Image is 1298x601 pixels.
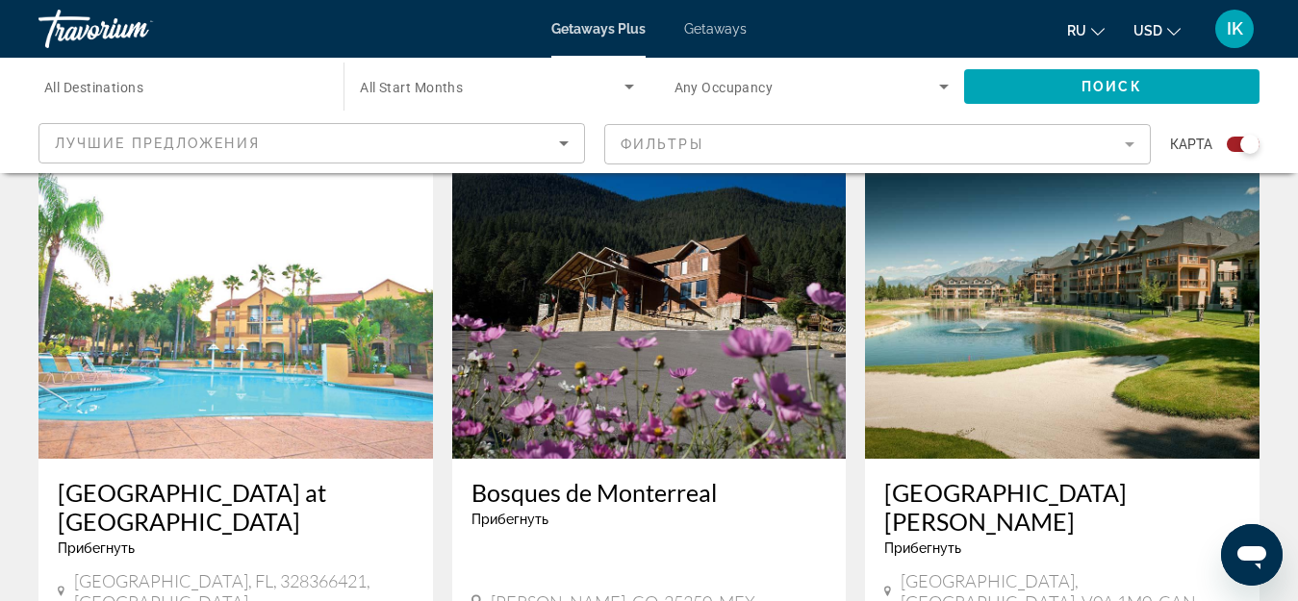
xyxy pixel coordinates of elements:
[55,132,569,155] mat-select: Sort by
[1082,79,1142,94] span: Поиск
[1133,16,1181,44] button: Change currency
[1227,19,1243,38] span: IK
[58,478,414,536] a: [GEOGRAPHIC_DATA] at [GEOGRAPHIC_DATA]
[44,80,143,95] span: All Destinations
[674,80,774,95] span: Any Occupancy
[1067,23,1086,38] span: ru
[865,151,1260,459] img: ii_big1.jpg
[38,151,433,459] img: ii_blt1.jpg
[58,540,135,556] span: Прибегнуть
[884,540,961,556] span: Прибегнуть
[471,478,827,507] a: Bosques de Monterreal
[360,80,463,95] span: All Start Months
[684,21,747,37] a: Getaways
[1067,16,1105,44] button: Change language
[551,21,646,37] a: Getaways Plus
[964,69,1260,104] button: Поиск
[604,123,1151,165] button: Filter
[884,478,1240,536] a: [GEOGRAPHIC_DATA][PERSON_NAME]
[1221,524,1283,586] iframe: Кнопка запуска окна обмена сообщениями
[1133,23,1162,38] span: USD
[38,4,231,54] a: Travorium
[1170,131,1212,158] span: карта
[471,512,548,527] span: Прибегнуть
[1209,9,1260,49] button: User Menu
[55,136,260,151] span: Лучшие предложения
[452,151,847,459] img: ii_bqm1.jpg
